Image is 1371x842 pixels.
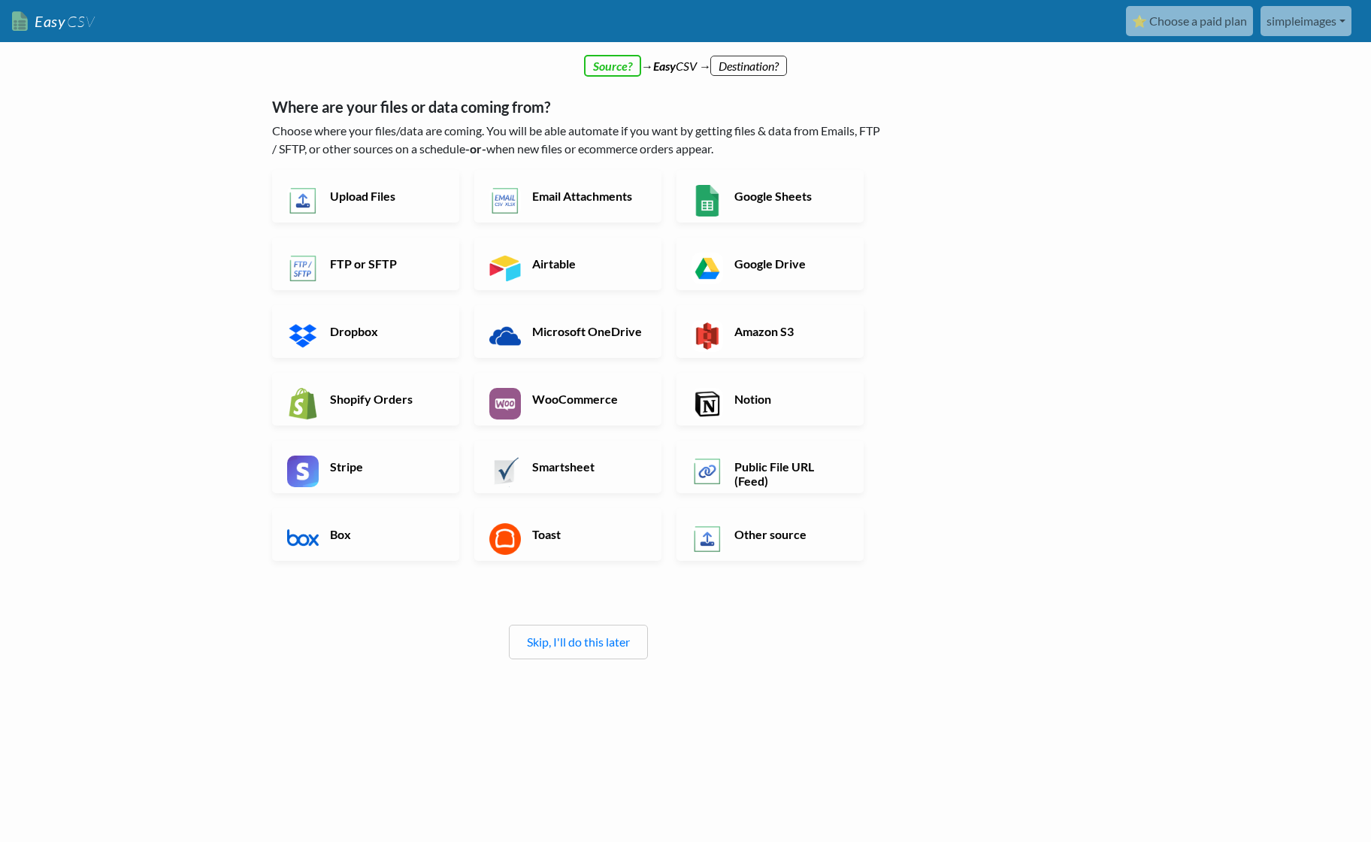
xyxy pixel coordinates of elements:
[676,441,864,493] a: Public File URL (Feed)
[474,305,661,358] a: Microsoft OneDrive
[465,141,486,156] b: -or-
[474,170,661,223] a: Email Attachments
[676,238,864,290] a: Google Drive
[676,508,864,561] a: Other source
[65,12,95,31] span: CSV
[1261,6,1351,36] a: simpleimages
[272,305,459,358] a: Dropbox
[272,122,885,158] p: Choose where your files/data are coming. You will be able automate if you want by getting files &...
[326,324,444,338] h6: Dropbox
[326,392,444,406] h6: Shopify Orders
[12,6,95,37] a: EasyCSV
[528,527,646,541] h6: Toast
[272,238,459,290] a: FTP or SFTP
[287,253,319,284] img: FTP or SFTP App & API
[474,238,661,290] a: Airtable
[272,98,885,116] h5: Where are your files or data coming from?
[489,388,521,419] img: WooCommerce App & API
[692,185,723,217] img: Google Sheets App & API
[287,456,319,487] img: Stripe App & API
[692,388,723,419] img: Notion App & API
[731,324,849,338] h6: Amazon S3
[287,320,319,352] img: Dropbox App & API
[326,256,444,271] h6: FTP or SFTP
[474,373,661,426] a: WooCommerce
[528,256,646,271] h6: Airtable
[489,185,521,217] img: Email New CSV or XLSX File App & API
[731,392,849,406] h6: Notion
[731,256,849,271] h6: Google Drive
[676,373,864,426] a: Notion
[489,456,521,487] img: Smartsheet App & API
[287,523,319,555] img: Box App & API
[326,459,444,474] h6: Stripe
[272,508,459,561] a: Box
[692,320,723,352] img: Amazon S3 App & API
[692,523,723,555] img: Other Source App & API
[257,42,1114,75] div: → CSV →
[326,527,444,541] h6: Box
[528,189,646,203] h6: Email Attachments
[528,459,646,474] h6: Smartsheet
[489,320,521,352] img: Microsoft OneDrive App & API
[528,392,646,406] h6: WooCommerce
[676,170,864,223] a: Google Sheets
[731,189,849,203] h6: Google Sheets
[692,456,723,487] img: Public File URL App & API
[287,185,319,217] img: Upload Files App & API
[731,459,849,488] h6: Public File URL (Feed)
[272,373,459,426] a: Shopify Orders
[326,189,444,203] h6: Upload Files
[474,508,661,561] a: Toast
[692,253,723,284] img: Google Drive App & API
[731,527,849,541] h6: Other source
[676,305,864,358] a: Amazon S3
[489,523,521,555] img: Toast App & API
[1126,6,1253,36] a: ⭐ Choose a paid plan
[272,441,459,493] a: Stripe
[527,635,630,649] a: Skip, I'll do this later
[489,253,521,284] img: Airtable App & API
[272,170,459,223] a: Upload Files
[287,388,319,419] img: Shopify App & API
[528,324,646,338] h6: Microsoft OneDrive
[474,441,661,493] a: Smartsheet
